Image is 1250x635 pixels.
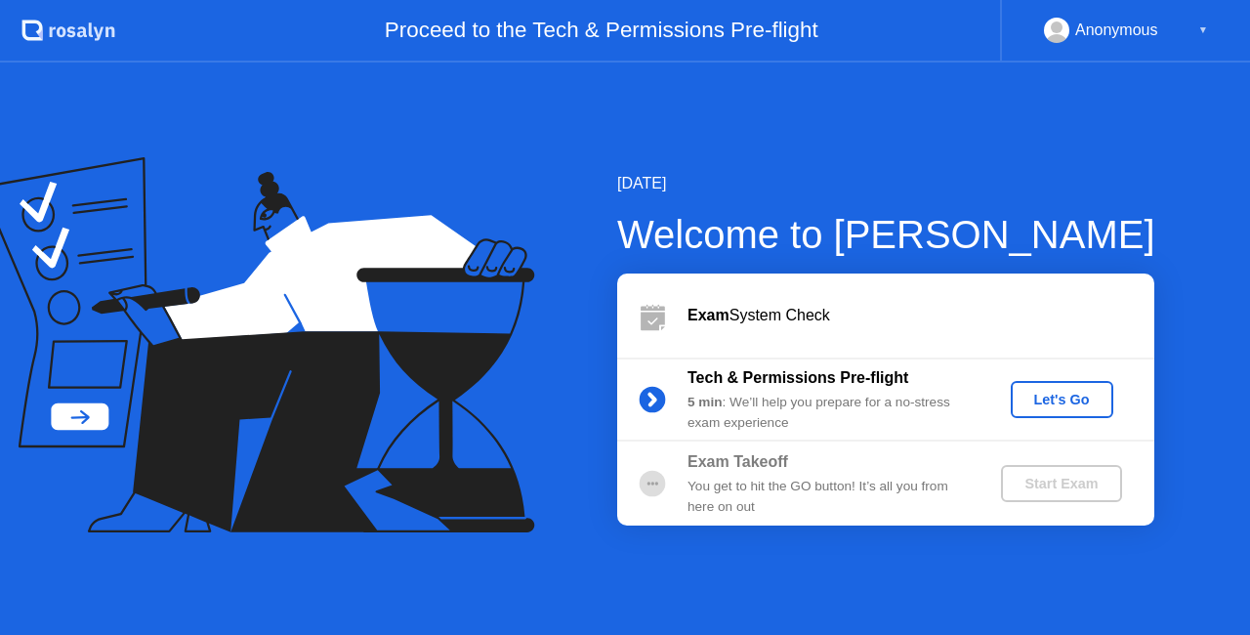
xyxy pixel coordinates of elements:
div: [DATE] [617,172,1155,195]
b: Tech & Permissions Pre-flight [687,369,908,386]
div: You get to hit the GO button! It’s all you from here on out [687,477,969,517]
button: Let's Go [1011,381,1113,418]
div: Start Exam [1009,476,1113,491]
b: Exam [687,307,729,323]
b: 5 min [687,395,723,409]
b: Exam Takeoff [687,453,788,470]
div: Welcome to [PERSON_NAME] [617,205,1155,264]
div: System Check [687,304,1154,327]
div: ▼ [1198,18,1208,43]
div: : We’ll help you prepare for a no-stress exam experience [687,393,969,433]
button: Start Exam [1001,465,1121,502]
div: Let's Go [1019,392,1105,407]
div: Anonymous [1075,18,1158,43]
